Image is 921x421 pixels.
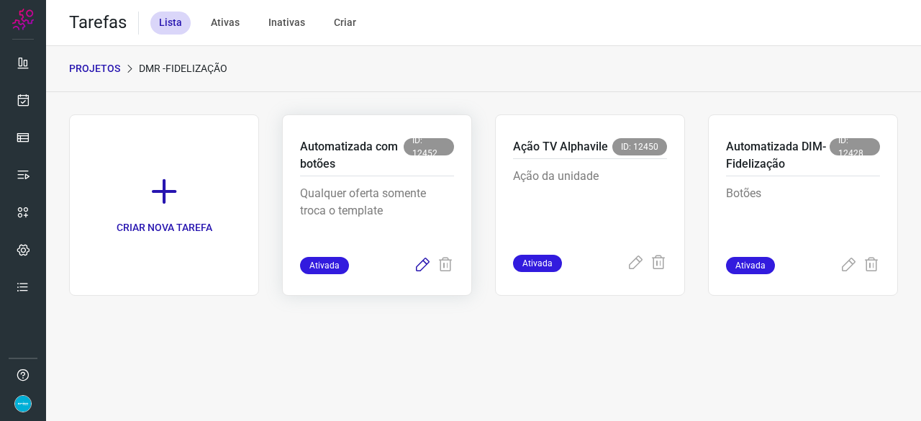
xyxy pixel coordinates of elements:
p: Automatizada com botões [300,138,404,173]
img: Logo [12,9,34,30]
span: Ativada [513,255,562,272]
a: CRIAR NOVA TAREFA [69,114,259,296]
p: PROJETOS [69,61,120,76]
p: DMR -Fidelização [139,61,227,76]
div: Criar [325,12,365,35]
div: Lista [150,12,191,35]
p: Ação da unidade [513,168,667,240]
span: Ativada [726,257,775,274]
h2: Tarefas [69,12,127,33]
p: CRIAR NOVA TAREFA [117,220,212,235]
span: ID: 12452 [404,138,454,155]
p: Qualquer oferta somente troca o template [300,185,454,257]
span: ID: 12450 [612,138,667,155]
span: ID: 12428 [830,138,880,155]
img: 4352b08165ebb499c4ac5b335522ff74.png [14,395,32,412]
div: Inativas [260,12,314,35]
div: Ativas [202,12,248,35]
p: Automatizada DIM- Fidelização [726,138,830,173]
span: Ativada [300,257,349,274]
p: Ação TV Alphavile [513,138,608,155]
p: Botões [726,185,880,257]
